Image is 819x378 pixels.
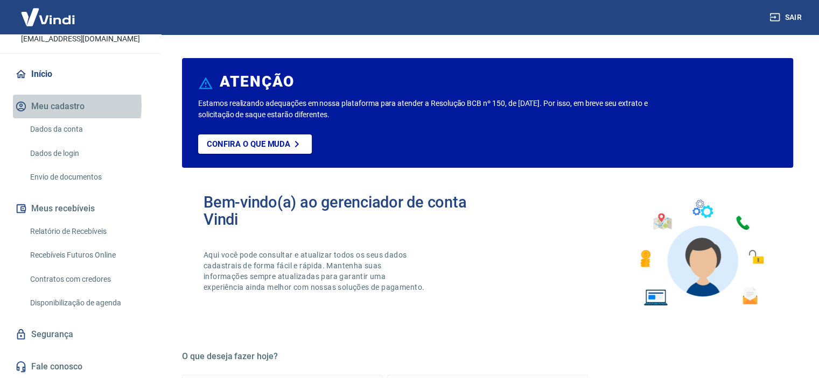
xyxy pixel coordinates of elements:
[13,1,83,33] img: Vindi
[198,98,661,120] p: Estamos realizando adequações em nossa plataforma para atender a Resolução BCB nº 150, de [DATE]....
[220,76,295,87] h6: ATENÇÃO
[26,118,148,140] a: Dados da conta
[767,8,806,27] button: Sair
[198,134,312,154] a: Confira o que muda
[182,351,793,362] h5: O que deseja fazer hoje?
[26,244,148,266] a: Recebíveis Futuros Online
[204,249,426,293] p: Aqui você pode consultar e atualizar todos os seus dados cadastrais de forma fácil e rápida. Mant...
[631,194,772,312] img: Imagem de um avatar masculino com diversos icones exemplificando as funcionalidades do gerenciado...
[13,62,148,86] a: Início
[204,194,488,228] h2: Bem-vindo(a) ao gerenciador de conta Vindi
[26,142,148,165] a: Dados de login
[207,139,290,149] p: Confira o que muda
[21,33,140,45] p: [EMAIL_ADDRESS][DOMAIN_NAME]
[26,292,148,314] a: Disponibilização de agenda
[26,220,148,243] a: Relatório de Recebíveis
[13,323,148,346] a: Segurança
[13,197,148,220] button: Meus recebíveis
[13,95,148,118] button: Meu cadastro
[26,268,148,290] a: Contratos com credores
[26,166,148,188] a: Envio de documentos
